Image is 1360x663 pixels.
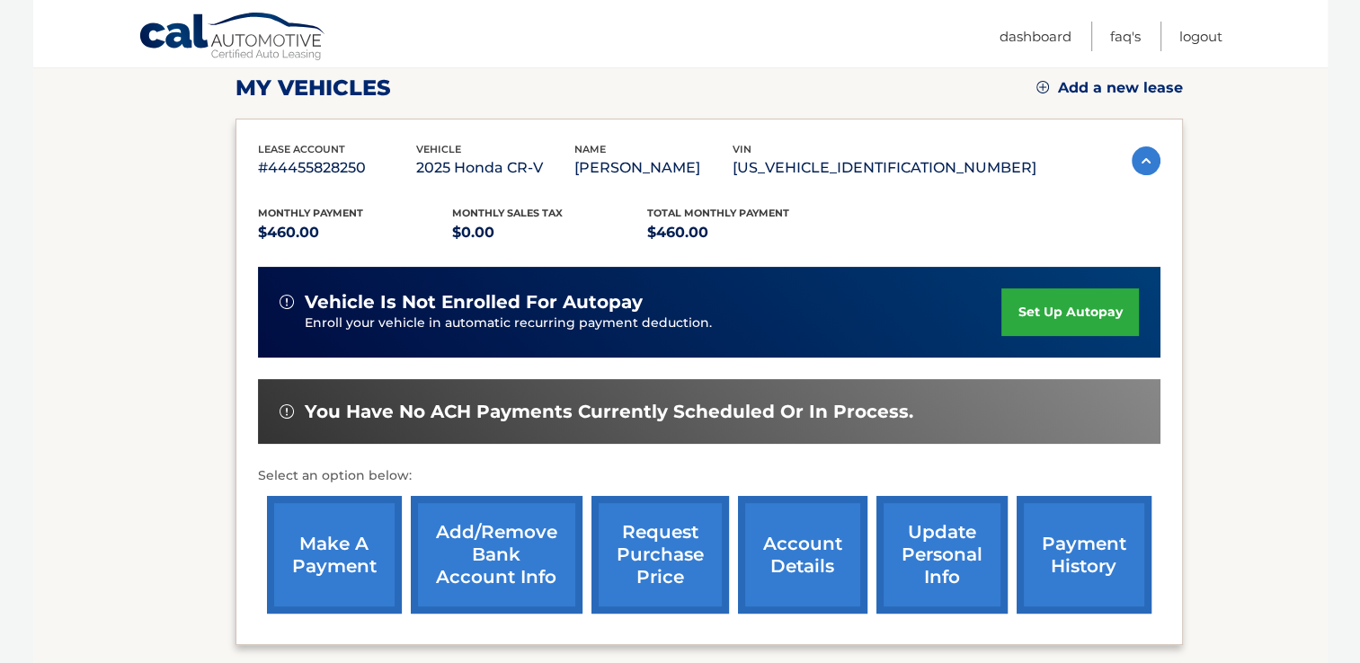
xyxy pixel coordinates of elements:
img: alert-white.svg [280,295,294,309]
img: accordion-active.svg [1132,146,1160,175]
a: Dashboard [1000,22,1071,51]
span: Monthly Payment [258,207,363,219]
p: $460.00 [258,220,453,245]
span: You have no ACH payments currently scheduled or in process. [305,401,913,423]
h2: my vehicles [236,75,391,102]
p: $460.00 [647,220,842,245]
p: $0.00 [452,220,647,245]
span: name [574,143,606,155]
img: add.svg [1036,81,1049,93]
p: [US_VEHICLE_IDENTIFICATION_NUMBER] [733,155,1036,181]
p: 2025 Honda CR-V [416,155,574,181]
a: request purchase price [591,496,729,614]
p: [PERSON_NAME] [574,155,733,181]
p: Select an option below: [258,465,1160,487]
a: Cal Automotive [138,12,327,64]
img: alert-white.svg [280,404,294,419]
a: Logout [1179,22,1222,51]
a: FAQ's [1110,22,1141,51]
span: vehicle [416,143,461,155]
a: Add a new lease [1036,79,1183,97]
span: vehicle is not enrolled for autopay [305,291,643,314]
a: update personal info [876,496,1008,614]
span: Monthly sales Tax [452,207,563,219]
span: Total Monthly Payment [647,207,789,219]
p: #44455828250 [258,155,416,181]
span: vin [733,143,751,155]
a: Add/Remove bank account info [411,496,582,614]
a: set up autopay [1001,288,1138,336]
a: make a payment [267,496,402,614]
a: account details [738,496,867,614]
a: payment history [1017,496,1151,614]
p: Enroll your vehicle in automatic recurring payment deduction. [305,314,1002,333]
span: lease account [258,143,345,155]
